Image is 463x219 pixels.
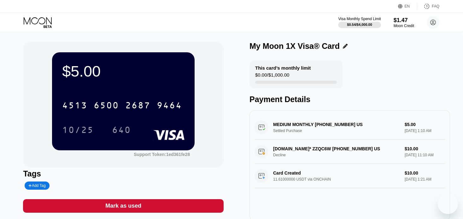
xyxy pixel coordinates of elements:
[347,23,372,26] div: $0.54 / $4,000.00
[25,182,49,190] div: Add Tag
[62,101,87,111] div: 4513
[249,42,340,51] div: My Moon 1X Visa® Card
[394,17,414,24] div: $1.47
[125,101,150,111] div: 2687
[23,199,224,213] div: Mark as used
[28,183,45,188] div: Add Tag
[62,126,94,136] div: 10/25
[394,17,414,28] div: $1.47Moon Credit
[105,202,141,210] div: Mark as used
[23,169,224,178] div: Tags
[438,194,458,214] iframe: Button to launch messaging window, conversation in progress
[338,17,381,28] div: Visa Monthly Spend Limit$0.54/$4,000.00
[255,72,289,81] div: $0.00 / $1,000.00
[107,122,136,138] div: 640
[417,3,439,9] div: FAQ
[62,62,185,80] div: $5.00
[94,101,119,111] div: 6500
[394,24,414,28] div: Moon Credit
[432,4,439,9] div: FAQ
[112,126,131,136] div: 640
[157,101,182,111] div: 9464
[398,3,417,9] div: EN
[405,4,410,9] div: EN
[134,152,190,157] div: Support Token:1ed361fe28
[57,122,98,138] div: 10/25
[249,95,450,104] div: Payment Details
[134,152,190,157] div: Support Token: 1ed361fe28
[58,97,186,113] div: 4513650026879464
[338,17,381,21] div: Visa Monthly Spend Limit
[255,65,311,71] div: This card’s monthly limit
